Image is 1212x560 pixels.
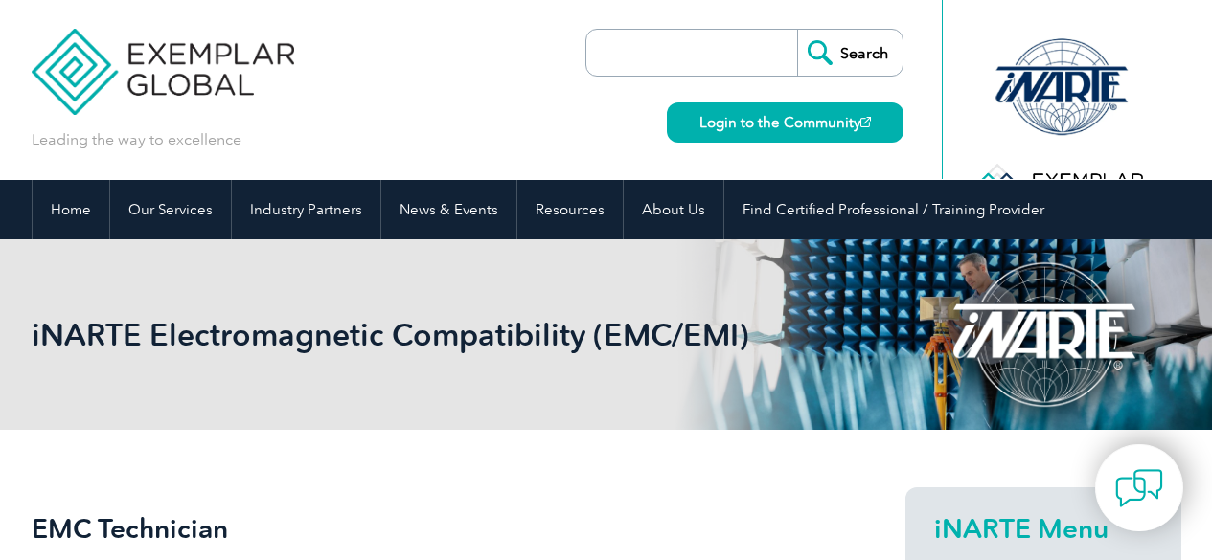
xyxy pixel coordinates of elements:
a: Resources [517,180,623,239]
input: Search [797,30,903,76]
a: Find Certified Professional / Training Provider [724,180,1063,239]
p: Leading the way to excellence [32,129,241,150]
a: Industry Partners [232,180,380,239]
img: open_square.png [860,117,871,127]
a: Login to the Community [667,102,903,143]
a: Home [33,180,109,239]
h1: iNARTE Electromagnetic Compatibility (EMC/EMI) [32,316,767,353]
a: Our Services [110,180,231,239]
h2: EMC Technician [32,513,836,544]
img: contact-chat.png [1115,464,1163,512]
a: News & Events [381,180,516,239]
h2: iNARTE Menu [934,513,1153,544]
a: About Us [624,180,723,239]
